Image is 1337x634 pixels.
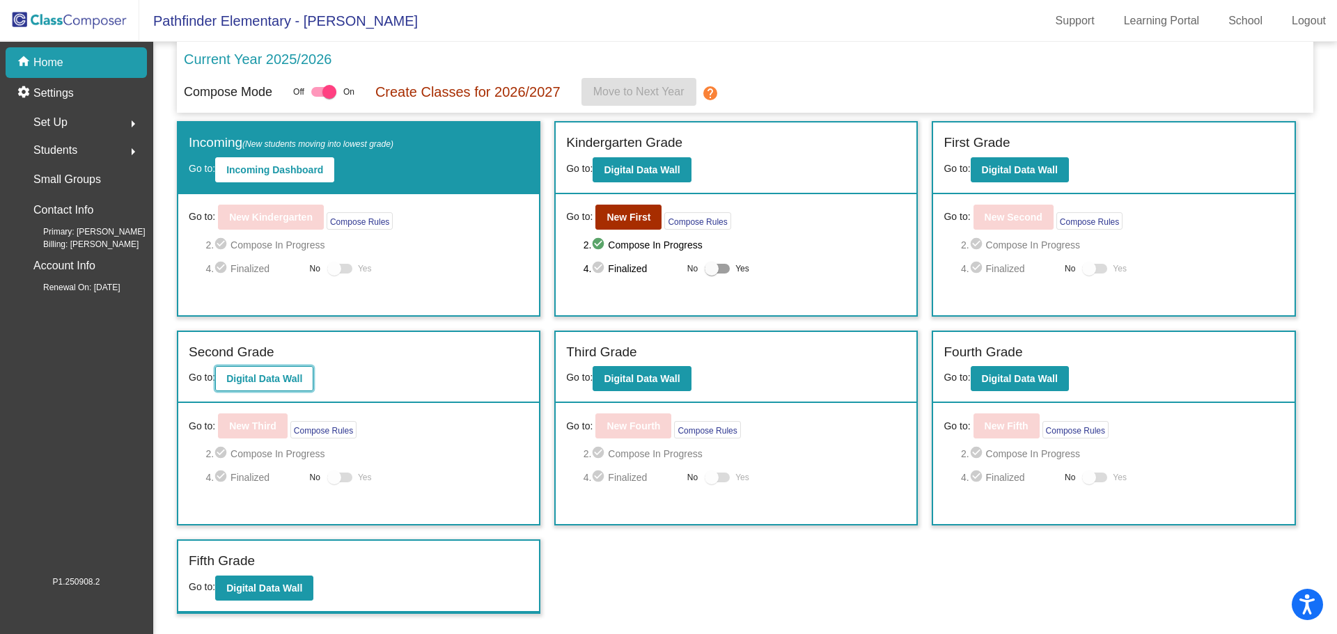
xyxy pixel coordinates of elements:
span: 2. Compose In Progress [961,445,1284,462]
b: New Fifth [985,420,1029,431]
button: Digital Data Wall [593,366,691,391]
span: Yes [1113,469,1127,486]
mat-icon: help [702,85,719,102]
label: Fourth Grade [944,342,1022,363]
span: Go to: [944,209,970,224]
b: New Fourth [607,420,660,431]
span: 4. Finalized [584,469,680,486]
span: Go to: [189,581,215,592]
button: New Fourth [595,413,671,438]
span: Renewal On: [DATE] [21,281,120,294]
button: Digital Data Wall [593,157,691,182]
span: Go to: [566,209,593,224]
a: Learning Portal [1113,10,1211,32]
b: Digital Data Wall [604,373,680,384]
p: Compose Mode [184,83,272,102]
button: Digital Data Wall [215,366,313,391]
b: Digital Data Wall [982,373,1058,384]
p: Create Classes for 2026/2027 [375,81,561,102]
mat-icon: check_circle [969,237,986,253]
p: Current Year 2025/2026 [184,49,331,70]
span: 2. Compose In Progress [205,445,529,462]
mat-icon: arrow_right [125,116,141,132]
label: Incoming [189,133,393,153]
b: New First [607,212,650,223]
b: New Second [985,212,1042,223]
button: Digital Data Wall [971,366,1069,391]
p: Account Info [33,256,95,276]
button: Digital Data Wall [215,576,313,601]
span: Primary: [PERSON_NAME] [21,225,146,238]
span: No [1065,471,1075,484]
span: Yes [735,260,749,277]
span: 4. Finalized [961,469,1058,486]
label: Second Grade [189,342,274,363]
a: Logout [1281,10,1337,32]
button: Compose Rules [664,212,730,230]
button: Compose Rules [674,421,740,438]
label: Third Grade [566,342,636,363]
button: Move to Next Year [581,78,696,106]
span: 2. Compose In Progress [961,237,1284,253]
span: Move to Next Year [593,86,685,97]
span: Go to: [566,372,593,383]
span: 2. Compose In Progress [205,237,529,253]
mat-icon: check_circle [214,260,230,277]
span: Go to: [189,163,215,174]
span: Go to: [944,372,970,383]
b: Digital Data Wall [604,164,680,175]
b: Incoming Dashboard [226,164,323,175]
button: New Fifth [974,413,1040,438]
mat-icon: home [17,54,33,71]
span: No [687,262,698,275]
label: Fifth Grade [189,551,255,571]
button: New Third [218,413,288,438]
span: Set Up [33,113,68,132]
span: 4. Finalized [584,260,680,277]
span: 4. Finalized [205,469,302,486]
span: 2. Compose In Progress [584,445,907,462]
span: No [310,471,320,484]
mat-icon: check_circle [969,260,986,277]
span: Billing: [PERSON_NAME] [21,238,139,251]
mat-icon: check_circle [969,445,986,462]
button: Compose Rules [327,212,393,230]
span: No [310,262,320,275]
span: Go to: [189,372,215,383]
button: Compose Rules [1042,421,1109,438]
button: Compose Rules [290,421,357,438]
span: Go to: [566,163,593,174]
mat-icon: check_circle [969,469,986,486]
a: School [1217,10,1274,32]
span: Go to: [189,419,215,434]
mat-icon: check_circle [591,260,608,277]
a: Support [1045,10,1106,32]
mat-icon: check_circle [214,445,230,462]
span: Yes [1113,260,1127,277]
mat-icon: arrow_right [125,143,141,160]
span: (New students moving into lowest grade) [242,139,393,149]
span: 4. Finalized [205,260,302,277]
b: Digital Data Wall [226,583,302,594]
p: Small Groups [33,170,101,189]
b: Digital Data Wall [226,373,302,384]
span: 4. Finalized [961,260,1058,277]
label: Kindergarten Grade [566,133,682,153]
span: Yes [358,260,372,277]
span: Yes [358,469,372,486]
mat-icon: check_circle [214,469,230,486]
button: New Kindergarten [218,205,324,230]
mat-icon: check_circle [214,237,230,253]
span: 2. Compose In Progress [584,237,907,253]
button: Digital Data Wall [971,157,1069,182]
span: On [343,86,354,98]
button: New First [595,205,662,230]
span: Pathfinder Elementary - [PERSON_NAME] [139,10,418,32]
button: Incoming Dashboard [215,157,334,182]
b: New Third [229,420,276,431]
span: Students [33,141,77,160]
span: Off [293,86,304,98]
button: Compose Rules [1056,212,1123,230]
span: Go to: [189,209,215,224]
span: Go to: [944,163,970,174]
